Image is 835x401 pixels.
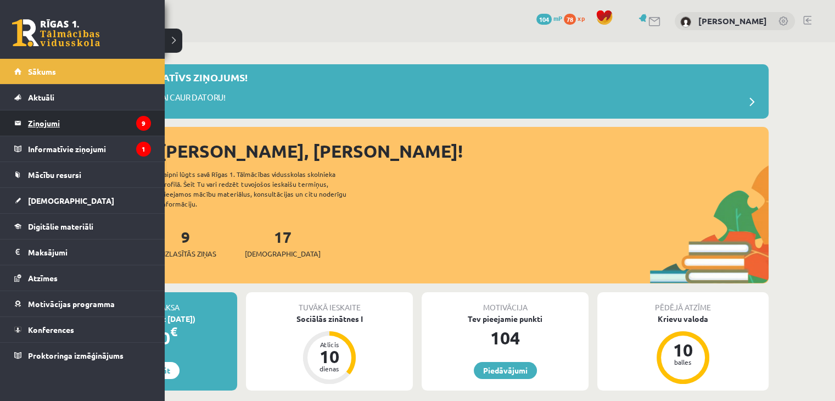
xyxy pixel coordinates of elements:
a: Aktuāli [14,85,151,110]
div: Pēdējā atzīme [597,292,769,313]
a: Digitālie materiāli [14,214,151,239]
span: [DEMOGRAPHIC_DATA] [245,248,321,259]
div: 104 [422,325,589,351]
span: Digitālie materiāli [28,221,93,231]
a: Proktoringa izmēģinājums [14,343,151,368]
div: 10 [313,348,346,365]
img: Svjatoslavs Vasilijs Kudrjavcevs [680,16,691,27]
a: 17[DEMOGRAPHIC_DATA] [245,227,321,259]
span: Aktuāli [28,92,54,102]
a: Atzīmes [14,265,151,291]
a: 9Neizlasītās ziņas [155,227,216,259]
span: [DEMOGRAPHIC_DATA] [28,196,114,205]
a: Rīgas 1. Tālmācības vidusskola [12,19,100,47]
div: Motivācija [422,292,589,313]
div: [PERSON_NAME], [PERSON_NAME]! [159,138,769,164]
span: Motivācijas programma [28,299,115,309]
div: Tuvākā ieskaite [246,292,413,313]
span: Atzīmes [28,273,58,283]
a: 104 mP [536,14,562,23]
span: 104 [536,14,552,25]
div: dienas [313,365,346,372]
span: mP [553,14,562,23]
span: 78 [564,14,576,25]
span: € [170,324,177,339]
a: [PERSON_NAME] [698,15,767,26]
legend: Informatīvie ziņojumi [28,136,151,161]
span: Mācību resursi [28,170,81,180]
span: Neizlasītās ziņas [155,248,216,259]
a: 78 xp [564,14,590,23]
div: Sociālās zinātnes I [246,313,413,325]
i: 1 [136,142,151,157]
span: Proktoringa izmēģinājums [28,350,124,360]
div: Tev pieejamie punkti [422,313,589,325]
div: Krievu valoda [597,313,769,325]
a: Ziņojumi9 [14,110,151,136]
span: Konferences [28,325,74,335]
div: balles [666,359,699,365]
div: Atlicis [313,341,346,348]
a: Sociālās zinātnes I Atlicis 10 dienas [246,313,413,386]
a: Piedāvājumi [474,362,537,379]
a: Sākums [14,59,151,84]
a: Maksājumi [14,240,151,265]
legend: Ziņojumi [28,110,151,136]
a: Informatīvie ziņojumi1 [14,136,151,161]
a: Motivācijas programma [14,291,151,316]
a: [DEMOGRAPHIC_DATA] [14,188,151,213]
div: Laipni lūgts savā Rīgas 1. Tālmācības vidusskolas skolnieka profilā. Šeit Tu vari redzēt tuvojošo... [160,169,366,209]
p: Jauns informatīvs ziņojums! [88,70,248,85]
legend: Maksājumi [28,240,151,265]
a: Mācību resursi [14,162,151,187]
div: 10 [666,341,699,359]
span: Sākums [28,66,56,76]
span: xp [578,14,585,23]
a: Jauns informatīvs ziņojums! Ieskaites drīkst pildīt TIKAI CAUR DATORU! [71,70,763,113]
a: Konferences [14,317,151,342]
a: Krievu valoda 10 balles [597,313,769,386]
i: 9 [136,116,151,131]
